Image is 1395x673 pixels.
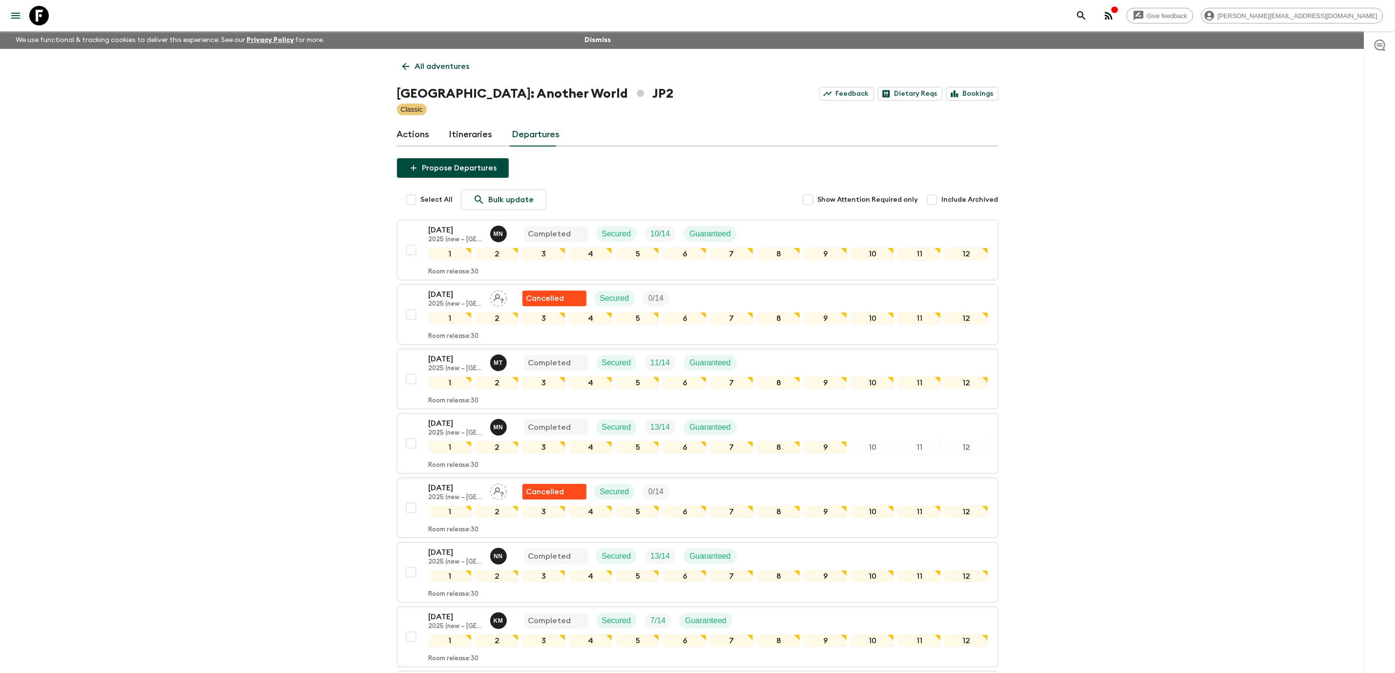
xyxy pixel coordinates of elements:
p: 2025 (new – [GEOGRAPHIC_DATA]) [429,300,482,308]
div: 4 [569,441,612,454]
p: Room release: 30 [429,268,479,276]
p: Classic [401,105,423,114]
p: Guaranteed [689,421,731,433]
div: 5 [616,570,659,583]
p: Completed [528,228,571,240]
p: Secured [602,615,631,627]
a: Actions [397,123,430,147]
p: 7 / 14 [650,615,666,627]
div: Secured [594,484,635,500]
div: 3 [522,570,565,583]
div: Trip Fill [645,548,676,564]
a: All adventures [397,57,475,76]
div: 8 [757,634,800,647]
div: 7 [710,312,753,325]
button: [DATE]2025 (new – [GEOGRAPHIC_DATA])Naoki NaitoCompletedSecuredTrip FillGuaranteed123456789101112... [397,542,999,603]
div: 12 [945,377,988,389]
div: 11 [898,312,941,325]
p: Room release: 30 [429,397,479,405]
span: Maho Nagareda [490,229,509,236]
div: 8 [757,312,800,325]
button: menu [6,6,25,25]
div: 12 [945,505,988,518]
div: 9 [804,441,847,454]
div: 3 [522,505,565,518]
div: 5 [616,634,659,647]
p: Room release: 30 [429,590,479,598]
p: 13 / 14 [650,550,670,562]
div: Trip Fill [645,355,676,371]
span: Kaori Mochizuki [490,615,509,623]
button: Dismiss [582,33,613,47]
button: [DATE]2025 (new – [GEOGRAPHIC_DATA])Maho NagaredaCompletedSecuredTrip FillGuaranteed1234567891011... [397,413,999,474]
div: 3 [522,248,565,260]
div: Trip Fill [645,420,676,435]
div: 6 [663,377,706,389]
div: 7 [710,441,753,454]
div: 1 [429,377,472,389]
p: 2025 (new – [GEOGRAPHIC_DATA]) [429,429,482,437]
p: Bulk update [489,194,534,206]
div: 12 [945,570,988,583]
div: 2 [476,441,519,454]
div: 10 [851,570,894,583]
p: [DATE] [429,482,482,494]
span: Assign pack leader [490,293,507,301]
div: Flash Pack cancellation [522,291,586,306]
div: 8 [757,377,800,389]
div: 5 [616,312,659,325]
button: [DATE]2025 (new – [GEOGRAPHIC_DATA])Assign pack leaderFlash Pack cancellationSecuredTrip Fill1234... [397,478,999,538]
div: 11 [898,248,941,260]
p: Guaranteed [689,228,731,240]
div: 6 [663,634,706,647]
p: [DATE] [429,224,482,236]
div: 12 [945,441,988,454]
div: 11 [898,441,941,454]
div: 6 [663,505,706,518]
div: 1 [429,570,472,583]
p: Completed [528,550,571,562]
p: Guaranteed [689,550,731,562]
div: 4 [569,312,612,325]
div: Secured [596,355,637,371]
div: Trip Fill [645,613,671,629]
div: 3 [522,377,565,389]
div: 4 [569,377,612,389]
a: Give feedback [1126,8,1193,23]
p: Completed [528,421,571,433]
p: 11 / 14 [650,357,670,369]
div: 9 [804,570,847,583]
p: Secured [602,228,631,240]
p: 2025 (new – [GEOGRAPHIC_DATA]) [429,558,482,566]
div: Trip Fill [645,226,676,242]
div: 3 [522,441,565,454]
span: Give feedback [1142,12,1193,20]
button: Propose Departures [397,158,509,178]
p: Room release: 30 [429,655,479,663]
span: Select All [421,195,453,205]
div: 11 [898,505,941,518]
p: Guaranteed [685,615,727,627]
div: 6 [663,441,706,454]
p: Completed [528,615,571,627]
p: Secured [602,421,631,433]
div: 4 [569,570,612,583]
div: 1 [429,248,472,260]
div: 2 [476,377,519,389]
p: Room release: 30 [429,462,479,469]
span: Show Attention Required only [818,195,918,205]
button: [DATE]2025 (new – [GEOGRAPHIC_DATA])Maho NagaredaCompletedSecuredTrip FillGuaranteed1234567891011... [397,220,999,280]
p: 2025 (new – [GEOGRAPHIC_DATA]) [429,365,482,373]
p: Secured [602,550,631,562]
div: 6 [663,312,706,325]
button: [DATE]2025 (new – [GEOGRAPHIC_DATA])Mariko Takehana CompletedSecuredTrip FillGuaranteed1234567891... [397,349,999,409]
div: 12 [945,634,988,647]
p: 2025 (new – [GEOGRAPHIC_DATA]) [429,494,482,502]
div: 10 [851,377,894,389]
p: 2025 (new – [GEOGRAPHIC_DATA]) [429,236,482,244]
span: Assign pack leader [490,486,507,494]
div: 1 [429,312,472,325]
div: Trip Fill [643,484,669,500]
span: Mariko Takehana [490,358,509,365]
div: 9 [804,312,847,325]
